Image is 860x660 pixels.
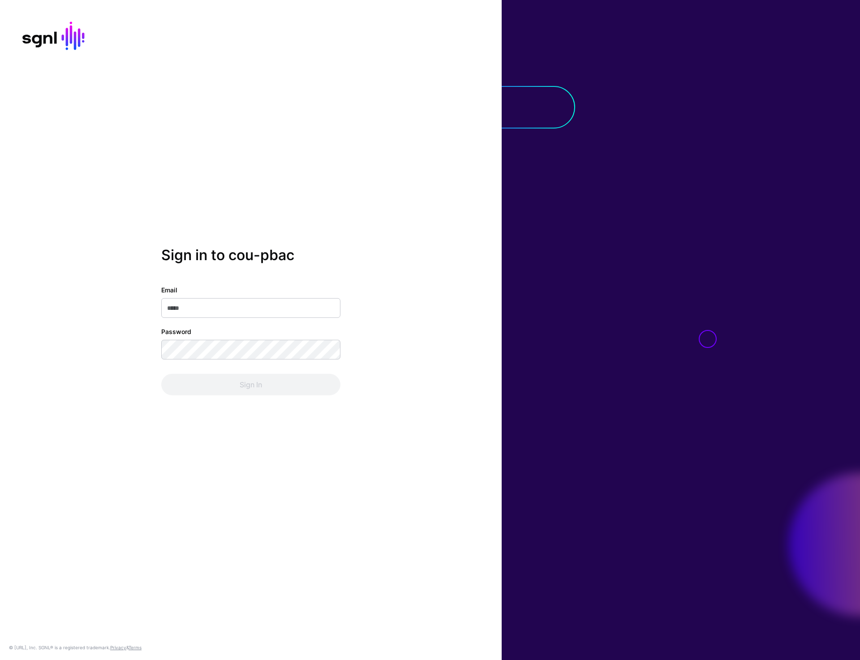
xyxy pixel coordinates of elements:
h2: Sign in to cou-pbac [161,247,340,264]
a: Terms [129,645,142,650]
a: Privacy [110,645,126,650]
label: Password [161,327,191,336]
label: Email [161,285,177,295]
div: © [URL], Inc. SGNL® is a registered trademark. & [9,644,142,651]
